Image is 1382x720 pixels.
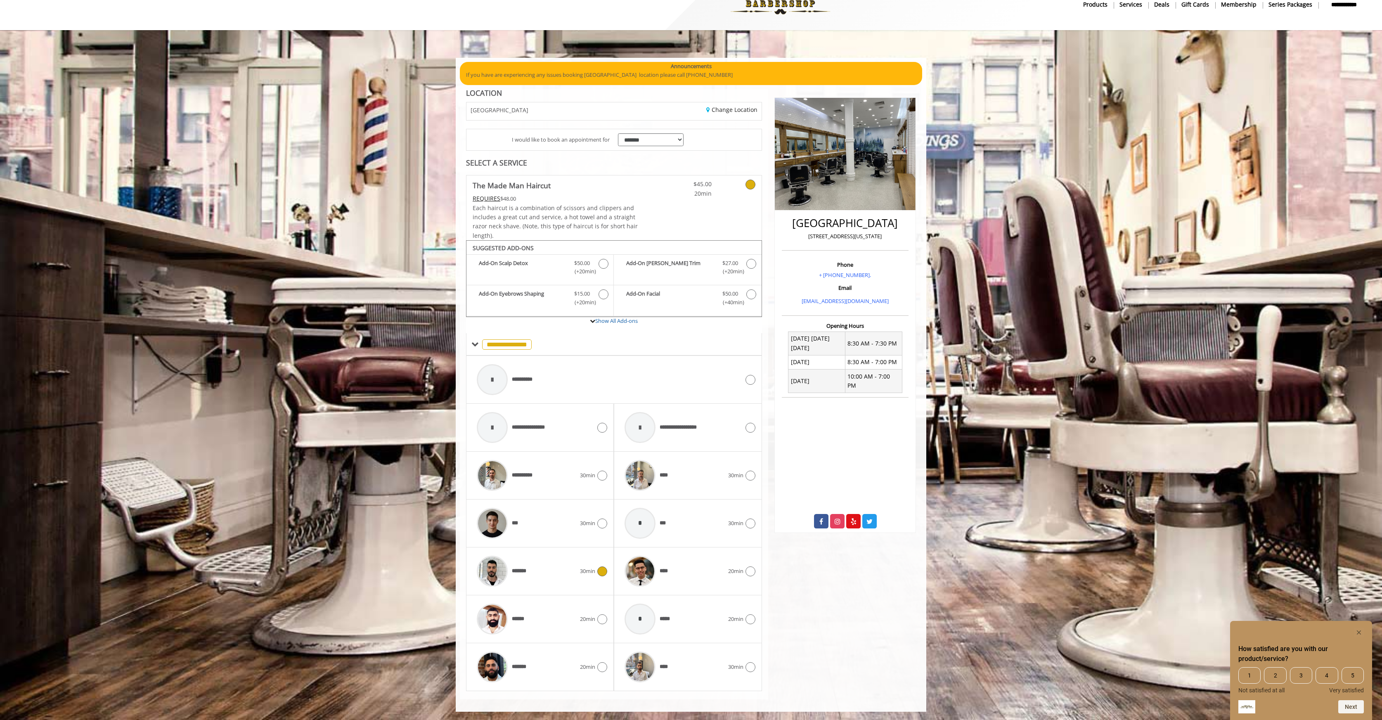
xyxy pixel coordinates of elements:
[466,88,502,98] b: LOCATION
[479,289,566,307] b: Add-On Eyebrows Shaping
[728,519,743,528] span: 30min
[663,189,712,198] span: 20min
[845,355,902,369] td: 8:30 AM - 7:00 PM
[728,567,743,576] span: 20min
[471,107,528,113] span: [GEOGRAPHIC_DATA]
[788,369,845,393] td: [DATE]
[784,217,906,229] h2: [GEOGRAPHIC_DATA]
[706,106,757,114] a: Change Location
[574,289,590,298] span: $15.00
[574,259,590,268] span: $50.00
[1354,628,1364,637] button: Hide survey
[1238,667,1364,694] div: How satisfied are you with our product/service? Select an option from 1 to 5, with 1 being Not sa...
[466,159,762,167] div: SELECT A SERVICE
[570,298,594,307] span: (+20min )
[718,298,742,307] span: (+40min )
[479,259,566,276] b: Add-On Scalp Detox
[1290,667,1312,684] span: 3
[784,285,906,291] h3: Email
[580,663,595,671] span: 20min
[1238,644,1364,664] h2: How satisfied are you with our product/service? Select an option from 1 to 5, with 1 being Not sa...
[718,267,742,276] span: (+20min )
[728,663,743,671] span: 30min
[1238,667,1261,684] span: 1
[471,289,609,309] label: Add-On Eyebrows Shaping
[845,369,902,393] td: 10:00 AM - 7:00 PM
[788,332,845,355] td: [DATE] [DATE] [DATE]
[473,204,638,239] span: Each haircut is a combination of scissors and clippers and includes a great cut and service, a ho...
[782,323,909,329] h3: Opening Hours
[580,471,595,480] span: 30min
[663,180,712,189] span: $45.00
[1338,700,1364,713] button: Next question
[471,259,609,278] label: Add-On Scalp Detox
[580,567,595,576] span: 30min
[728,471,743,480] span: 30min
[473,180,551,191] b: The Made Man Haircut
[819,271,871,279] a: + [PHONE_NUMBER].
[570,267,594,276] span: (+20min )
[671,62,712,71] b: Announcements
[466,71,916,79] p: If you have are experiencing any issues booking [GEOGRAPHIC_DATA] location please call [PHONE_NUM...
[788,355,845,369] td: [DATE]
[784,232,906,241] p: [STREET_ADDRESS][US_STATE]
[595,317,638,324] a: Show All Add-ons
[626,259,714,276] b: Add-On [PERSON_NAME] Trim
[618,289,757,309] label: Add-On Facial
[473,194,500,202] span: This service needs some Advance to be paid before we block your appointment
[580,615,595,623] span: 20min
[580,519,595,528] span: 30min
[722,259,738,268] span: $27.00
[1238,628,1364,713] div: How satisfied are you with our product/service? Select an option from 1 to 5, with 1 being Not sa...
[473,244,534,252] b: SUGGESTED ADD-ONS
[784,262,906,268] h3: Phone
[728,615,743,623] span: 20min
[845,332,902,355] td: 8:30 AM - 7:30 PM
[722,289,738,298] span: $50.00
[1264,667,1286,684] span: 2
[1316,667,1338,684] span: 4
[1342,667,1364,684] span: 5
[626,289,714,307] b: Add-On Facial
[466,240,762,317] div: The Made Man Haircut Add-onS
[1238,687,1285,694] span: Not satisfied at all
[473,194,639,203] div: $48.00
[618,259,757,278] label: Add-On Beard Trim
[512,135,610,144] span: I would like to book an appointment for
[802,297,889,305] a: [EMAIL_ADDRESS][DOMAIN_NAME]
[1329,687,1364,694] span: Very satisfied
